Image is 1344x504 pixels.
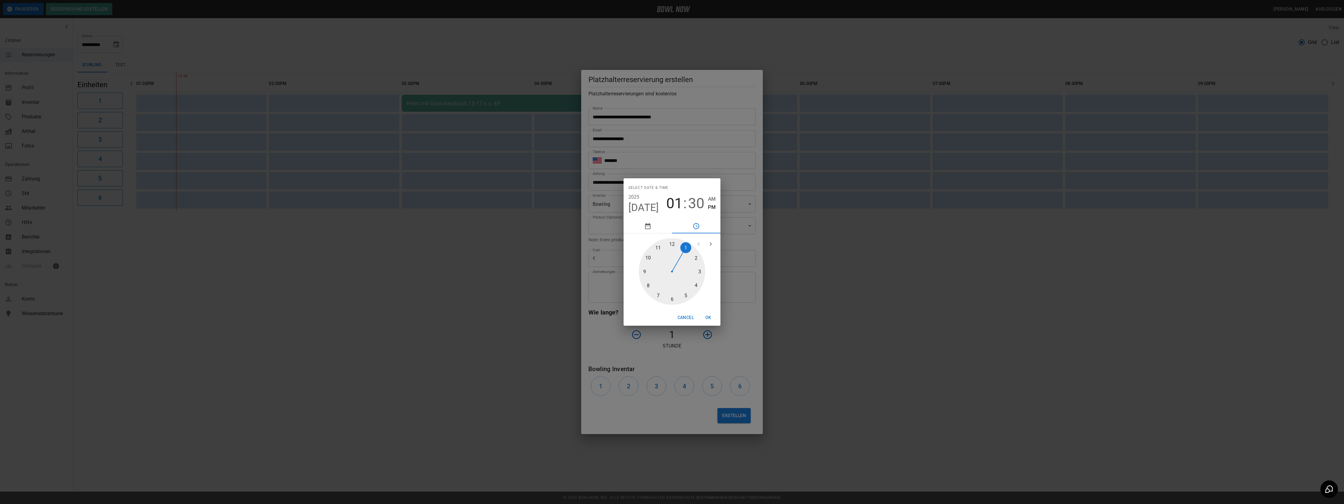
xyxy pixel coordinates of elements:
span: Select date & time [628,183,668,193]
button: Cancel [675,312,696,323]
button: OK [699,312,718,323]
button: pick time [672,219,720,233]
button: PM [708,203,716,211]
button: 2025 [628,193,640,201]
button: pick date [624,219,672,233]
span: : [683,195,687,212]
button: 30 [688,195,704,212]
button: open next view [705,238,717,250]
button: 01 [666,195,683,212]
button: AM [708,195,716,203]
button: [DATE] [628,201,659,214]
